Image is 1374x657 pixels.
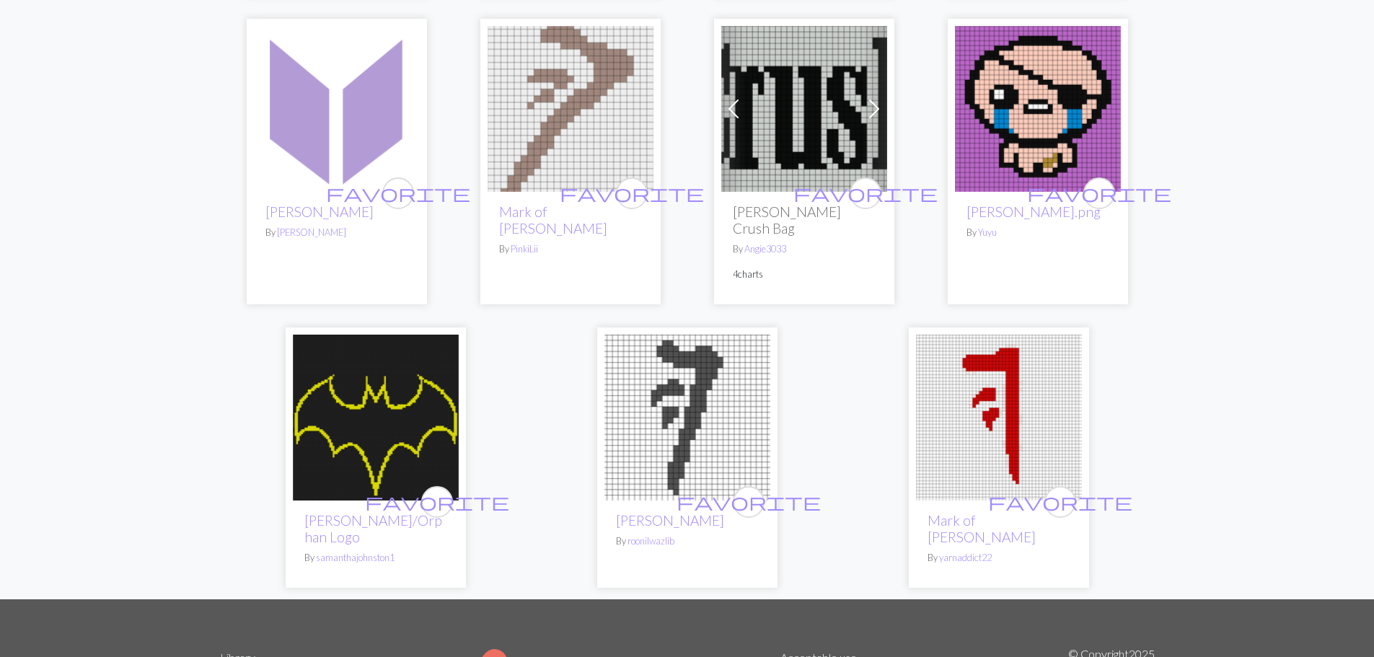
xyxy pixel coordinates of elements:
[604,335,770,501] img: Cain
[488,26,653,192] img: Screenshot 2025-06-23 181735.png
[793,179,938,208] i: favourite
[616,534,759,548] p: By
[1027,179,1171,208] i: favourite
[365,488,509,516] i: favourite
[916,335,1082,501] img: Mark of Cain
[939,552,992,563] a: yarnaddict22
[978,226,997,238] a: Yuyu
[1083,177,1115,209] button: favourite
[677,490,821,513] span: favorite
[733,486,765,518] button: favourite
[326,179,470,208] i: favourite
[793,182,938,204] span: favorite
[277,226,346,238] a: [PERSON_NAME]
[265,203,374,220] a: [PERSON_NAME]
[365,490,509,513] span: favorite
[316,552,395,563] a: samanthajohnston1
[1027,182,1171,204] span: favorite
[421,486,453,518] button: favourite
[928,551,1070,565] p: By
[604,409,770,423] a: Cain
[955,100,1121,114] a: Cain.png
[733,203,876,237] h2: [PERSON_NAME] Crush Bag
[744,243,786,255] a: Angie3033
[560,179,704,208] i: favourite
[304,512,442,545] a: [PERSON_NAME]/Orphan Logo
[254,26,420,192] img: Ethel Cain
[627,535,674,547] a: roonilwazlib
[955,26,1121,192] img: Cain.png
[499,242,642,256] p: By
[293,409,459,423] a: Cassandra Cain/Orphan Logo
[721,26,887,192] img: Crush Font
[928,512,1036,545] a: Mark of [PERSON_NAME]
[988,490,1132,513] span: favorite
[326,182,470,204] span: favorite
[382,177,414,209] button: favourite
[511,243,538,255] a: PinkiLii
[733,268,876,281] p: 4 charts
[988,488,1132,516] i: favourite
[265,226,408,239] p: By
[721,100,887,114] a: Crush Font
[966,226,1109,239] p: By
[499,203,607,237] a: Mark of [PERSON_NAME]
[254,100,420,114] a: Ethel Cain
[966,203,1101,220] a: [PERSON_NAME].png
[916,409,1082,423] a: Mark of Cain
[616,512,724,529] a: [PERSON_NAME]
[560,182,704,204] span: favorite
[733,242,876,256] p: By
[304,551,447,565] p: By
[1044,486,1076,518] button: favourite
[293,335,459,501] img: Cassandra Cain/Orphan Logo
[677,488,821,516] i: favourite
[850,177,881,209] button: favourite
[488,100,653,114] a: Screenshot 2025-06-23 181735.png
[616,177,648,209] button: favourite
